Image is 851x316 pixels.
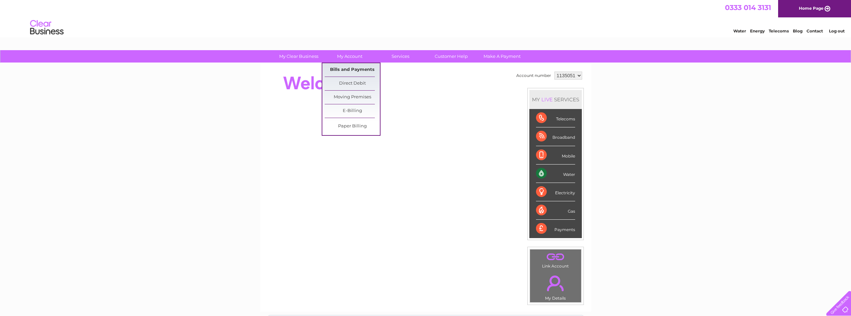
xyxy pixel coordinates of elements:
[829,28,845,33] a: Log out
[536,127,575,146] div: Broadband
[325,120,380,133] a: Paper Billing
[529,90,582,109] div: MY SERVICES
[325,63,380,77] a: Bills and Payments
[725,3,771,12] a: 0333 014 3131
[793,28,803,33] a: Blog
[769,28,789,33] a: Telecoms
[536,146,575,165] div: Mobile
[515,70,553,81] td: Account number
[807,28,823,33] a: Contact
[536,220,575,238] div: Payments
[536,109,575,127] div: Telecoms
[750,28,765,33] a: Energy
[530,249,581,270] td: Link Account
[733,28,746,33] a: Water
[325,91,380,104] a: Moving Premises
[532,272,579,295] a: .
[271,50,326,63] a: My Clear Business
[536,201,575,220] div: Gas
[325,77,380,90] a: Direct Debit
[474,50,530,63] a: Make A Payment
[424,50,479,63] a: Customer Help
[268,4,584,32] div: Clear Business is a trading name of Verastar Limited (registered in [GEOGRAPHIC_DATA] No. 3667643...
[536,165,575,183] div: Water
[322,50,377,63] a: My Account
[530,270,581,303] td: My Details
[325,104,380,118] a: E-Billing
[532,251,579,263] a: .
[373,50,428,63] a: Services
[30,17,64,38] img: logo.png
[540,96,554,103] div: LIVE
[536,183,575,201] div: Electricity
